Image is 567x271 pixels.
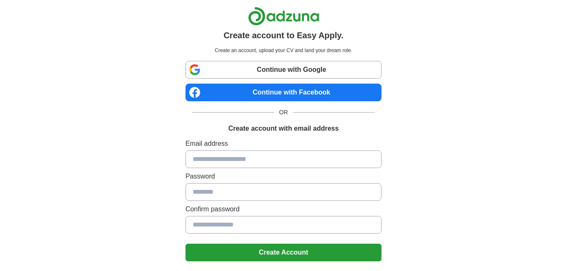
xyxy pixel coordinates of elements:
h1: Create account to Easy Apply. [224,29,344,42]
img: Adzuna logo [248,7,319,26]
span: OR [274,108,293,117]
p: Create an account, upload your CV and land your dream role. [187,47,380,54]
button: Create Account [186,244,381,261]
a: Continue with Google [186,61,381,79]
label: Confirm password [186,204,381,214]
label: Password [186,171,381,182]
h1: Create account with email address [228,124,339,134]
label: Email address [186,139,381,149]
a: Continue with Facebook [186,84,381,101]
